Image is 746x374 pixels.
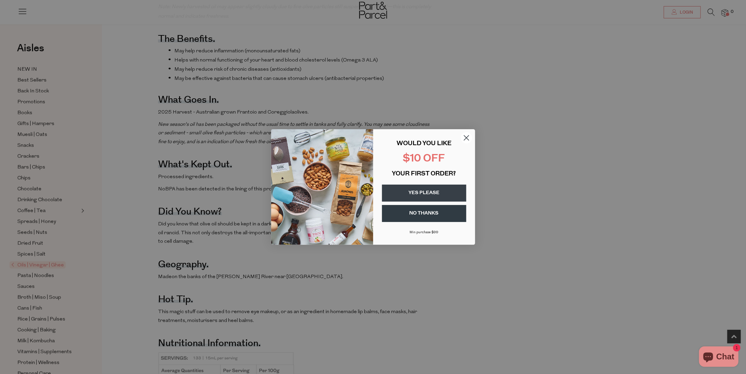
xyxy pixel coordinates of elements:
inbox-online-store-chat: Shopify online store chat [697,346,741,369]
span: YOUR FIRST ORDER? [392,171,456,177]
button: YES PLEASE [382,185,466,202]
button: NO THANKS [382,205,466,222]
img: 43fba0fb-7538-40bc-babb-ffb1a4d097bc.jpeg [271,129,373,245]
span: WOULD YOU LIKE [397,141,451,147]
span: $10 OFF [403,154,445,164]
span: Min purchase $99 [410,231,438,234]
button: Close dialog [461,132,472,144]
